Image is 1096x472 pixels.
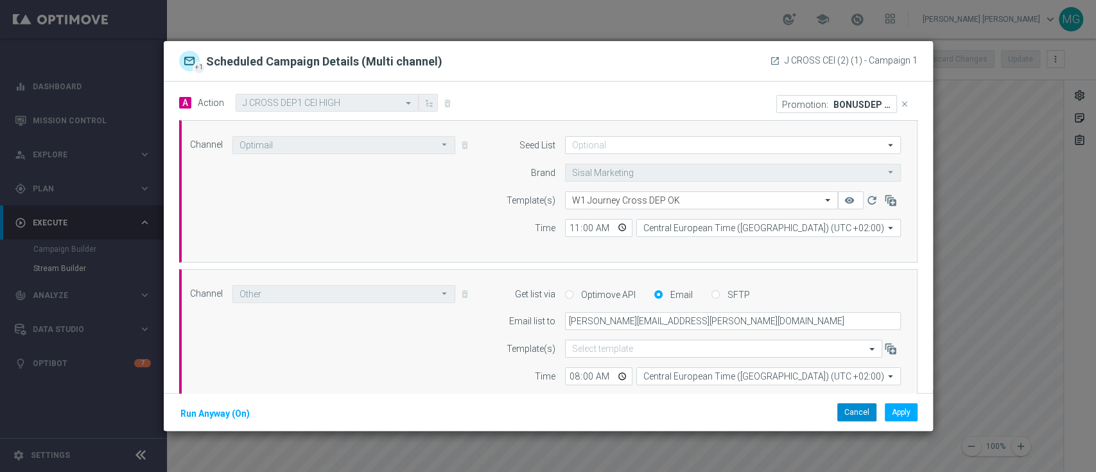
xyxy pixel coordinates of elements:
i: arrow_drop_down [884,137,897,153]
i: close [900,100,909,109]
button: close [897,95,914,113]
p: BONUSDEP FINO10 [833,99,891,109]
p: Promotion: [782,99,828,109]
label: Brand [531,168,555,179]
ng-select: J CROSS DEP1 CEI HIGH [236,94,419,112]
button: remove_red_eye [838,191,864,209]
input: Select time zone [636,219,901,237]
label: Email list to [509,316,555,327]
i: arrow_drop_down [884,164,897,180]
h2: Scheduled Campaign Details (Multi channel) [206,54,442,71]
span: J CROSS CEI (2) (1) - Campaign 1 [785,55,918,66]
i: refresh [865,194,878,207]
label: Template(s) [507,195,555,206]
label: Email [667,289,693,301]
input: Optional [565,136,901,154]
label: Optimove API [578,289,636,301]
button: refresh [864,191,882,209]
label: Action [198,98,224,109]
a: launch [770,56,780,66]
label: Get list via [515,289,555,300]
i: arrow_drop_down [884,368,897,385]
label: Seed List [519,140,555,151]
label: Time [535,223,555,234]
div: BONUSDEP FINO10 [776,95,914,113]
button: Apply [885,403,918,421]
i: remove_red_eye [844,195,855,205]
label: Template(s) [507,344,555,354]
button: Run Anyway (On) [179,406,251,422]
label: Time [535,371,555,382]
label: Channel [190,288,223,299]
label: SFTP [724,289,750,301]
button: Cancel [837,403,876,421]
label: Channel [190,139,223,150]
input: Select time zone [636,367,901,385]
i: arrow_drop_down [439,286,451,302]
ng-select: W1 Journey Cross DEP OK [565,191,838,209]
i: arrow_drop_down [439,137,451,153]
span: A [179,97,191,109]
div: +1 [193,62,205,74]
input: Enter email address, use comma to separate multiple Emails [565,312,901,330]
i: arrow_drop_down [884,220,897,236]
